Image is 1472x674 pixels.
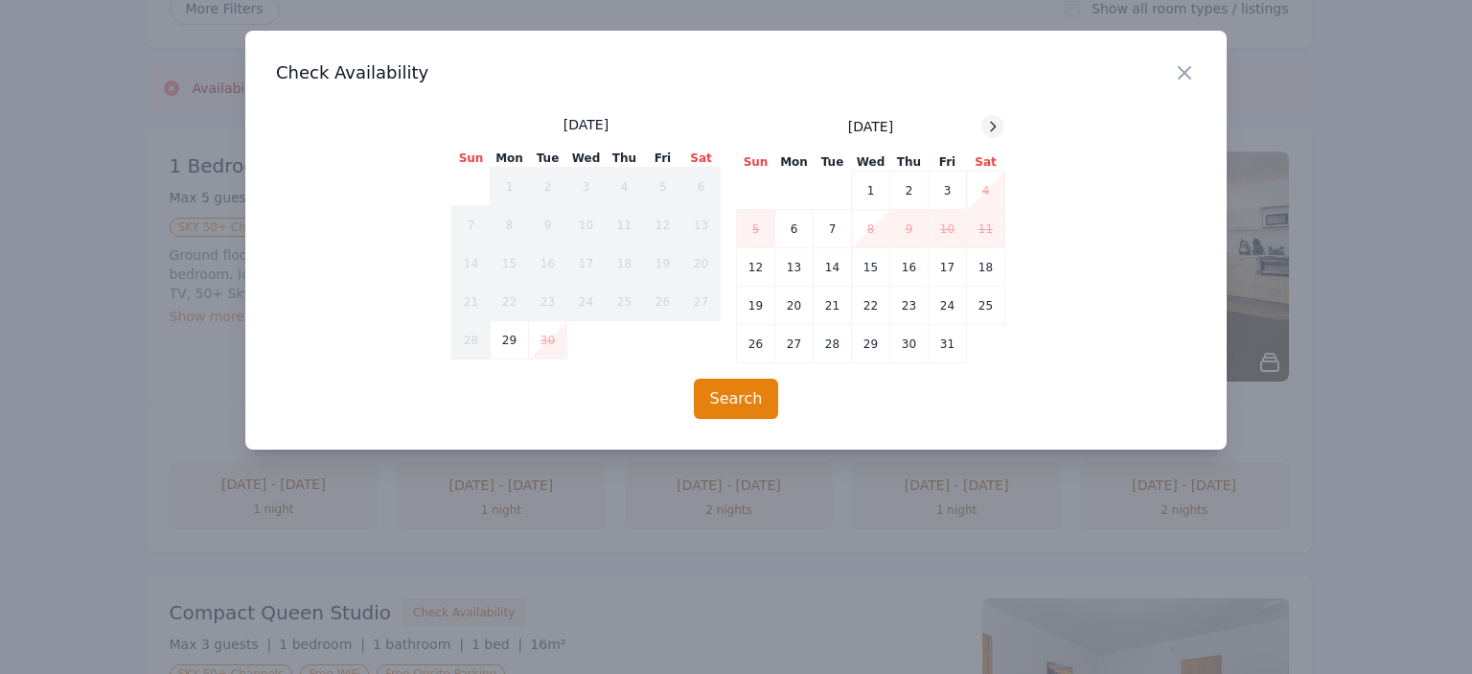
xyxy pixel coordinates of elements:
[606,168,644,206] td: 4
[890,248,929,287] td: 16
[737,153,775,172] th: Sun
[491,244,529,283] td: 15
[890,210,929,248] td: 9
[814,153,852,172] th: Tue
[737,287,775,325] td: 19
[606,150,644,168] th: Thu
[775,325,814,363] td: 27
[491,283,529,321] td: 22
[890,325,929,363] td: 30
[567,150,606,168] th: Wed
[852,210,890,248] td: 8
[529,168,567,206] td: 2
[276,61,1196,84] h3: Check Availability
[644,283,682,321] td: 26
[890,172,929,210] td: 2
[967,287,1005,325] td: 25
[452,150,491,168] th: Sun
[529,244,567,283] td: 16
[967,172,1005,210] td: 4
[929,287,967,325] td: 24
[491,168,529,206] td: 1
[848,117,893,136] span: [DATE]
[775,287,814,325] td: 20
[737,210,775,248] td: 5
[852,287,890,325] td: 22
[814,210,852,248] td: 7
[929,325,967,363] td: 31
[682,283,721,321] td: 27
[814,287,852,325] td: 21
[606,206,644,244] td: 11
[491,150,529,168] th: Mon
[644,168,682,206] td: 5
[814,248,852,287] td: 14
[967,153,1005,172] th: Sat
[929,248,967,287] td: 17
[452,283,491,321] td: 21
[775,210,814,248] td: 6
[529,206,567,244] td: 9
[529,321,567,360] td: 30
[606,244,644,283] td: 18
[682,168,721,206] td: 6
[929,153,967,172] th: Fri
[644,244,682,283] td: 19
[967,248,1005,287] td: 18
[852,325,890,363] td: 29
[737,325,775,363] td: 26
[967,210,1005,248] td: 11
[563,115,609,134] span: [DATE]
[929,172,967,210] td: 3
[890,287,929,325] td: 23
[694,379,779,419] button: Search
[567,206,606,244] td: 10
[644,206,682,244] td: 12
[644,150,682,168] th: Fri
[737,248,775,287] td: 12
[452,206,491,244] td: 7
[606,283,644,321] td: 25
[491,206,529,244] td: 8
[852,172,890,210] td: 1
[491,321,529,360] td: 29
[567,283,606,321] td: 24
[775,248,814,287] td: 13
[890,153,929,172] th: Thu
[567,244,606,283] td: 17
[567,168,606,206] td: 3
[814,325,852,363] td: 28
[929,210,967,248] td: 10
[452,321,491,360] td: 28
[529,283,567,321] td: 23
[682,206,721,244] td: 13
[529,150,567,168] th: Tue
[775,153,814,172] th: Mon
[682,150,721,168] th: Sat
[852,248,890,287] td: 15
[682,244,721,283] td: 20
[452,244,491,283] td: 14
[852,153,890,172] th: Wed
